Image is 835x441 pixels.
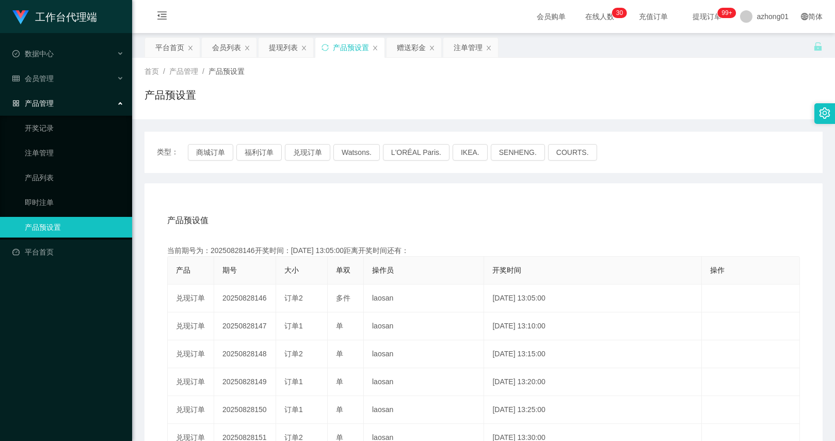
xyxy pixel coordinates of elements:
[167,245,800,256] div: 当前期号为：20250828146开奖时间：[DATE] 13:05:00距离开奖时间还有：
[548,144,597,161] button: COURTS.
[214,396,276,424] td: 20250828150
[491,144,545,161] button: SENHENG.
[12,50,54,58] span: 数据中心
[25,143,124,163] a: 注单管理
[819,107,830,119] i: 图标: setting
[208,67,245,75] span: 产品预设置
[284,322,303,330] span: 订单1
[333,144,380,161] button: Watsons.
[12,10,29,25] img: logo.9652507e.png
[214,312,276,340] td: 20250828147
[484,312,702,340] td: [DATE] 13:10:00
[168,340,214,368] td: 兑现订单
[634,13,673,20] span: 充值订单
[717,8,736,18] sup: 983
[214,285,276,312] td: 20250828146
[25,192,124,213] a: 即时注单
[453,144,488,161] button: IKEA.
[612,8,627,18] sup: 30
[284,266,299,274] span: 大小
[168,285,214,312] td: 兑现订单
[35,1,97,34] h1: 工作台代理端
[484,285,702,312] td: [DATE] 13:05:00
[284,350,303,358] span: 订单2
[336,377,343,386] span: 单
[285,144,330,161] button: 兑现订单
[214,368,276,396] td: 20250828149
[188,144,233,161] button: 商城订单
[484,340,702,368] td: [DATE] 13:15:00
[364,396,484,424] td: laosan
[687,13,727,20] span: 提现订单
[284,405,303,414] span: 订单1
[454,38,483,57] div: 注单管理
[25,167,124,188] a: 产品列表
[236,144,282,161] button: 福利订单
[322,44,329,51] i: 图标: sync
[168,396,214,424] td: 兑现订单
[214,340,276,368] td: 20250828148
[364,368,484,396] td: laosan
[486,45,492,51] i: 图标: close
[12,100,20,107] i: 图标: appstore-o
[12,99,54,107] span: 产品管理
[813,42,823,51] i: 图标: unlock
[364,340,484,368] td: laosan
[284,294,303,302] span: 订单2
[269,38,298,57] div: 提现列表
[333,38,369,57] div: 产品预设置
[616,8,620,18] p: 3
[12,75,20,82] i: 图标: table
[619,8,623,18] p: 0
[12,74,54,83] span: 会员管理
[25,118,124,138] a: 开奖记录
[12,50,20,57] i: 图标: check-circle-o
[187,45,194,51] i: 图标: close
[336,294,350,302] span: 多件
[364,312,484,340] td: laosan
[801,13,808,20] i: 图标: global
[202,67,204,75] span: /
[155,38,184,57] div: 平台首页
[12,12,97,21] a: 工作台代理端
[169,67,198,75] span: 产品管理
[336,322,343,330] span: 单
[144,67,159,75] span: 首页
[144,1,180,34] i: 图标: menu-fold
[484,396,702,424] td: [DATE] 13:25:00
[157,144,188,161] span: 类型：
[144,87,196,103] h1: 产品预设置
[176,266,190,274] span: 产品
[372,266,394,274] span: 操作员
[492,266,521,274] span: 开奖时间
[168,312,214,340] td: 兑现订单
[383,144,449,161] button: L'ORÉAL Paris.
[25,217,124,238] a: 产品预设置
[222,266,237,274] span: 期号
[284,377,303,386] span: 订单1
[168,368,214,396] td: 兑现订单
[336,266,350,274] span: 单双
[397,38,426,57] div: 赠送彩金
[163,67,165,75] span: /
[710,266,725,274] span: 操作
[580,13,619,20] span: 在线人数
[429,45,435,51] i: 图标: close
[301,45,307,51] i: 图标: close
[12,242,124,262] a: 图标: dashboard平台首页
[212,38,241,57] div: 会员列表
[372,45,378,51] i: 图标: close
[484,368,702,396] td: [DATE] 13:20:00
[244,45,250,51] i: 图标: close
[167,214,208,227] span: 产品预设值
[336,405,343,414] span: 单
[364,285,484,312] td: laosan
[336,350,343,358] span: 单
